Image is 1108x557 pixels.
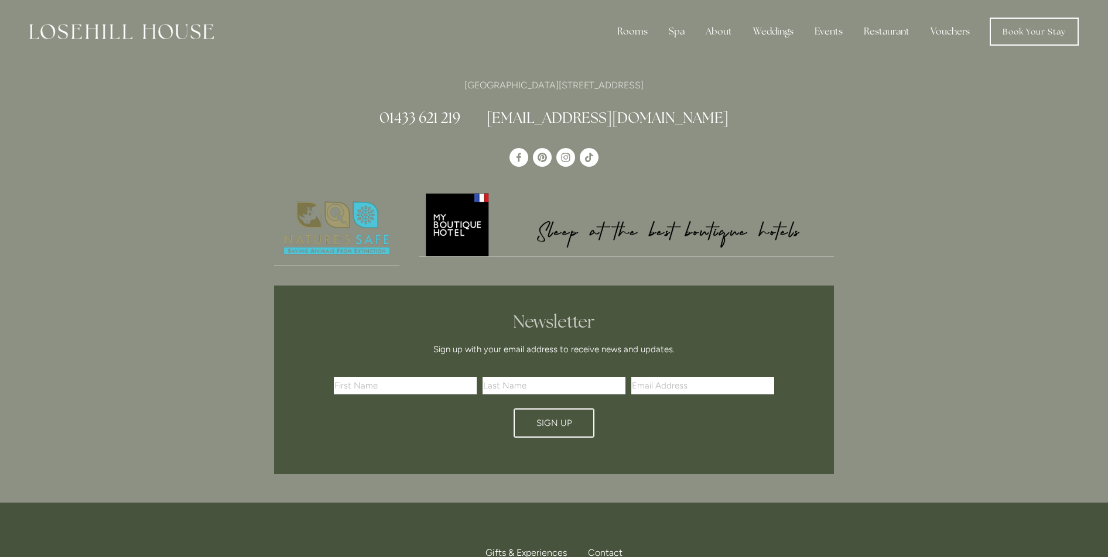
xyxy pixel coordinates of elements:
div: Restaurant [854,20,919,43]
a: Instagram [556,148,575,167]
a: My Boutique Hotel - Logo [419,191,835,257]
p: [GEOGRAPHIC_DATA][STREET_ADDRESS] [274,77,834,93]
img: Nature's Safe - Logo [274,191,399,265]
a: Book Your Stay [990,18,1079,46]
a: Vouchers [921,20,979,43]
img: Losehill House [29,24,214,39]
a: Losehill House Hotel & Spa [509,148,528,167]
img: My Boutique Hotel - Logo [419,191,835,256]
a: TikTok [580,148,599,167]
input: First Name [334,377,477,394]
a: Nature's Safe - Logo [274,191,399,266]
div: About [696,20,741,43]
input: Last Name [483,377,625,394]
input: Email Address [631,377,774,394]
div: Spa [659,20,694,43]
h2: Newsletter [338,311,770,332]
span: Sign Up [536,418,572,428]
div: Rooms [608,20,657,43]
a: 01433 621 219 [379,108,460,127]
button: Sign Up [514,408,594,438]
div: Weddings [744,20,803,43]
a: Pinterest [533,148,552,167]
a: [EMAIL_ADDRESS][DOMAIN_NAME] [487,108,729,127]
div: Events [805,20,852,43]
p: Sign up with your email address to receive news and updates. [338,342,770,356]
